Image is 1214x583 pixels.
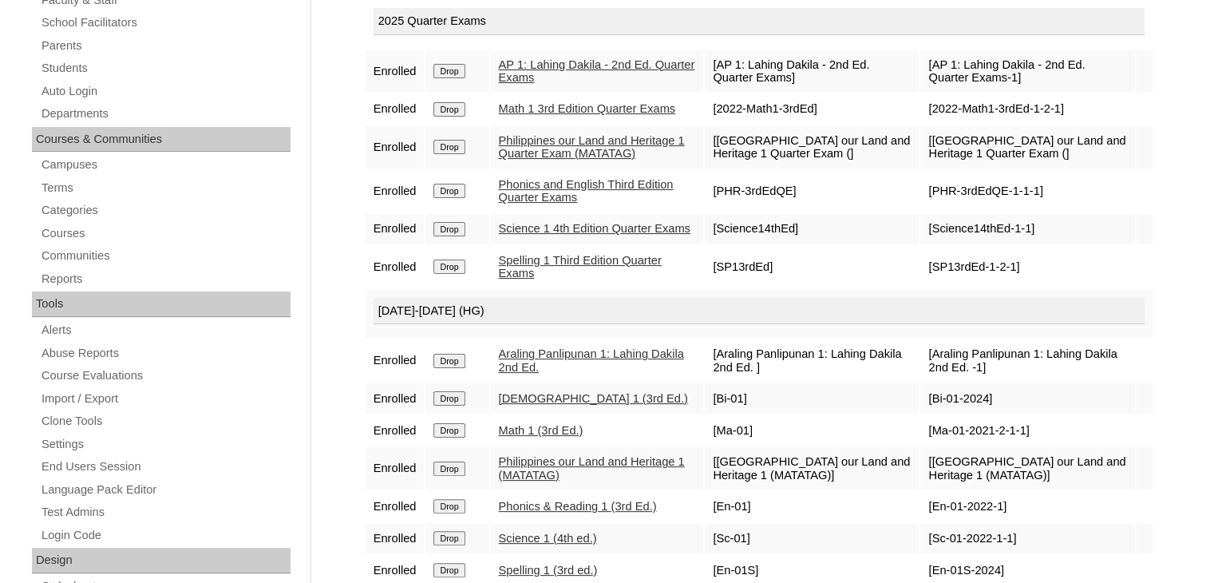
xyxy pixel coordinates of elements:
[499,532,597,545] a: Science 1 (4th ed.)
[366,415,425,446] td: Enrolled
[40,104,291,124] a: Departments
[705,523,919,553] td: [Sc-01]
[920,170,1134,212] td: [PHR-3rdEdQE-1-1-1]
[40,434,291,454] a: Settings
[374,8,1145,35] div: 2025 Quarter Exams
[920,126,1134,169] td: [[GEOGRAPHIC_DATA] our Land and Heritage 1 Quarter Exam (]
[40,525,291,545] a: Login Code
[40,411,291,431] a: Clone Tools
[705,491,919,522] td: [En-01]
[705,170,919,212] td: [PHR-3rdEdQE]
[433,499,465,514] input: Drop
[366,339,425,382] td: Enrolled
[40,246,291,266] a: Communities
[499,58,695,85] a: AP 1: Lahing Dakila - 2nd Ed. Quarter Exams
[920,246,1134,288] td: [SP13rdEd-1-2-1]
[40,200,291,220] a: Categories
[366,447,425,490] td: Enrolled
[40,320,291,340] a: Alerts
[40,36,291,56] a: Parents
[499,347,684,374] a: Araling Panlipunan 1: Lahing Dakila 2nd Ed.
[705,246,919,288] td: [SP13rdEd]
[40,58,291,78] a: Students
[920,383,1134,414] td: [Bi-01-2024]
[366,126,425,169] td: Enrolled
[920,50,1134,93] td: [AP 1: Lahing Dakila - 2nd Ed. Quarter Exams-1]
[499,424,583,437] a: Math 1 (3rd Ed.)
[433,462,465,476] input: Drop
[433,260,465,274] input: Drop
[705,214,919,244] td: [Science14thEd]
[40,343,291,363] a: Abuse Reports
[705,383,919,414] td: [Bi-01]
[499,392,688,405] a: [DEMOGRAPHIC_DATA] 1 (3rd Ed.)
[705,415,919,446] td: [Ma-01]
[499,102,676,115] a: Math 1 3rd Edition Quarter Exams
[366,491,425,522] td: Enrolled
[433,184,465,198] input: Drop
[705,126,919,169] td: [[GEOGRAPHIC_DATA] our Land and Heritage 1 Quarter Exam (]
[920,523,1134,553] td: [Sc-01-2022-1-1]
[499,254,662,280] a: Spelling 1 Third Edition Quarter Exams
[40,366,291,386] a: Course Evaluations
[40,269,291,289] a: Reports
[705,447,919,490] td: [[GEOGRAPHIC_DATA] our Land and Heritage 1 (MATATAG)]
[705,50,919,93] td: [AP 1: Lahing Dakila - 2nd Ed. Quarter Exams]
[499,178,674,204] a: Phonics and English Third Edition Quarter Exams
[32,548,291,573] div: Design
[40,389,291,409] a: Import / Export
[920,491,1134,522] td: [En-01-2022-1]
[499,455,685,482] a: Philippines our Land and Heritage 1 (MATATAG)
[40,224,291,244] a: Courses
[433,423,465,438] input: Drop
[40,480,291,500] a: Language Pack Editor
[433,102,465,117] input: Drop
[705,339,919,382] td: [Araling Panlipunan 1: Lahing Dakila 2nd Ed. ]
[920,94,1134,125] td: [2022-Math1-3rdEd-1-2-1]
[920,339,1134,382] td: [Araling Panlipunan 1: Lahing Dakila 2nd Ed. -1]
[433,222,465,236] input: Drop
[40,81,291,101] a: Auto Login
[920,214,1134,244] td: [Science14thEd-1-1]
[366,246,425,288] td: Enrolled
[433,563,465,577] input: Drop
[366,170,425,212] td: Enrolled
[32,127,291,153] div: Courses & Communities
[433,531,465,545] input: Drop
[920,447,1134,490] td: [[GEOGRAPHIC_DATA] our Land and Heritage 1 (MATATAG)]
[374,298,1145,325] div: [DATE]-[DATE] (HG)
[366,383,425,414] td: Enrolled
[433,64,465,78] input: Drop
[40,457,291,477] a: End Users Session
[40,502,291,522] a: Test Admins
[366,50,425,93] td: Enrolled
[40,155,291,175] a: Campuses
[920,415,1134,446] td: [Ma-01-2021-2-1-1]
[499,222,690,235] a: Science 1 4th Edition Quarter Exams
[499,500,657,513] a: Phonics & Reading 1 (3rd Ed.)
[40,13,291,33] a: School Facilitators
[433,391,465,406] input: Drop
[366,523,425,553] td: Enrolled
[40,178,291,198] a: Terms
[366,94,425,125] td: Enrolled
[499,564,598,577] a: Spelling 1 (3rd ed.)
[499,134,685,161] a: Philippines our Land and Heritage 1 Quarter Exam (MATATAG)
[433,140,465,154] input: Drop
[433,354,465,368] input: Drop
[366,214,425,244] td: Enrolled
[705,94,919,125] td: [2022-Math1-3rdEd]
[32,291,291,317] div: Tools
